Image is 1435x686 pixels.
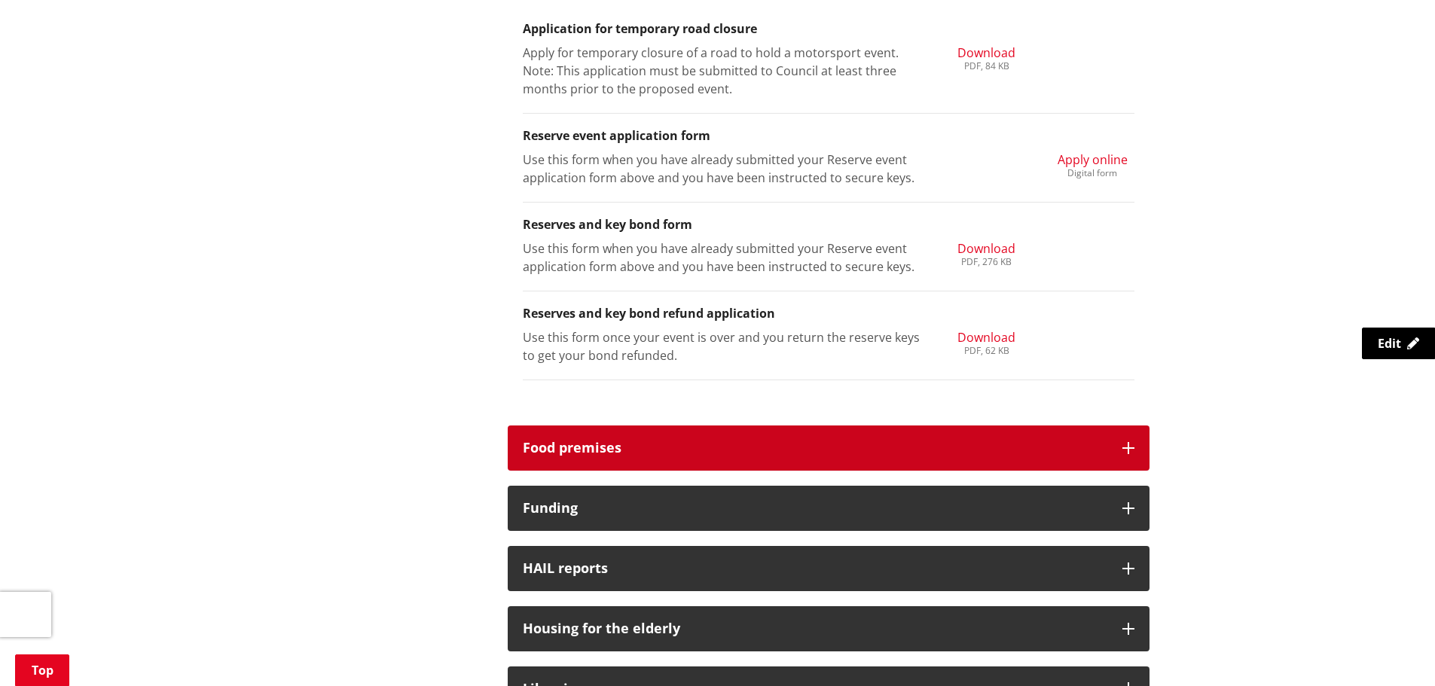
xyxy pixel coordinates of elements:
[523,129,1134,143] h3: Reserve event application form
[523,501,1107,516] h3: Funding
[523,218,1134,232] h3: Reserves and key bond form
[523,22,1134,36] h3: Application for temporary road closure
[957,44,1015,61] span: Download
[957,240,1015,257] span: Download
[15,654,69,686] a: Top
[1058,169,1128,178] div: Digital form
[523,441,1107,456] h3: Food premises
[957,44,1015,71] a: Download PDF, 84 KB
[523,561,1107,576] h3: HAIL reports
[1058,151,1128,168] span: Apply online
[523,239,923,276] p: Use this form when you have already submitted your Reserve event application form above and you h...
[957,329,1015,346] span: Download
[523,306,1134,321] h3: Reserves and key bond refund application
[523,151,923,187] p: Use this form when you have already submitted your Reserve event application form above and you h...
[957,258,1015,267] div: PDF, 276 KB
[957,239,1015,267] a: Download PDF, 276 KB
[1058,151,1128,178] a: Apply online Digital form
[1362,328,1435,359] a: Edit
[523,44,923,98] p: Apply for temporary closure of a road to hold a motorsport event. Note: This application must be ...
[957,62,1015,71] div: PDF, 84 KB
[523,328,923,364] p: Use this form once your event is over and you return the reserve keys to get your bond refunded.
[957,346,1015,355] div: PDF, 62 KB
[1378,335,1401,352] span: Edit
[957,328,1015,355] a: Download PDF, 62 KB
[1366,623,1420,677] iframe: Messenger Launcher
[523,621,1107,636] h3: Housing for the elderly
